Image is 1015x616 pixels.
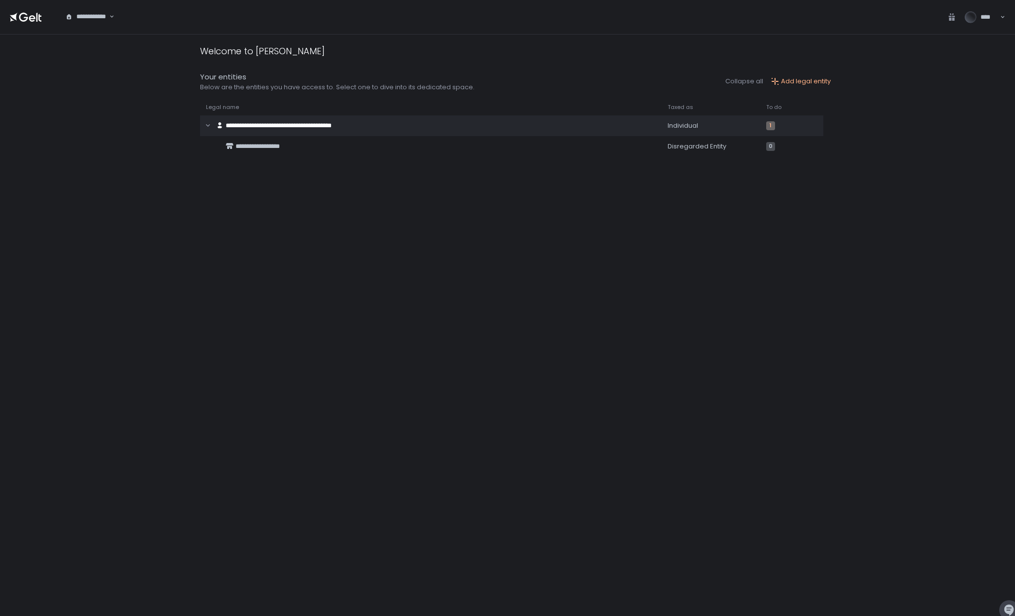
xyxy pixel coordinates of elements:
[766,121,775,130] span: 1
[59,7,114,27] div: Search for option
[668,142,754,151] div: Disregarded Entity
[66,21,108,31] input: Search for option
[668,104,693,111] span: Taxed as
[200,44,325,58] div: Welcome to [PERSON_NAME]
[766,104,781,111] span: To do
[766,142,775,151] span: 0
[668,121,754,130] div: Individual
[206,104,239,111] span: Legal name
[200,83,474,92] div: Below are the entities you have access to. Select one to dive into its dedicated space.
[725,77,763,86] button: Collapse all
[200,72,474,83] div: Your entities
[771,77,831,86] button: Add legal entity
